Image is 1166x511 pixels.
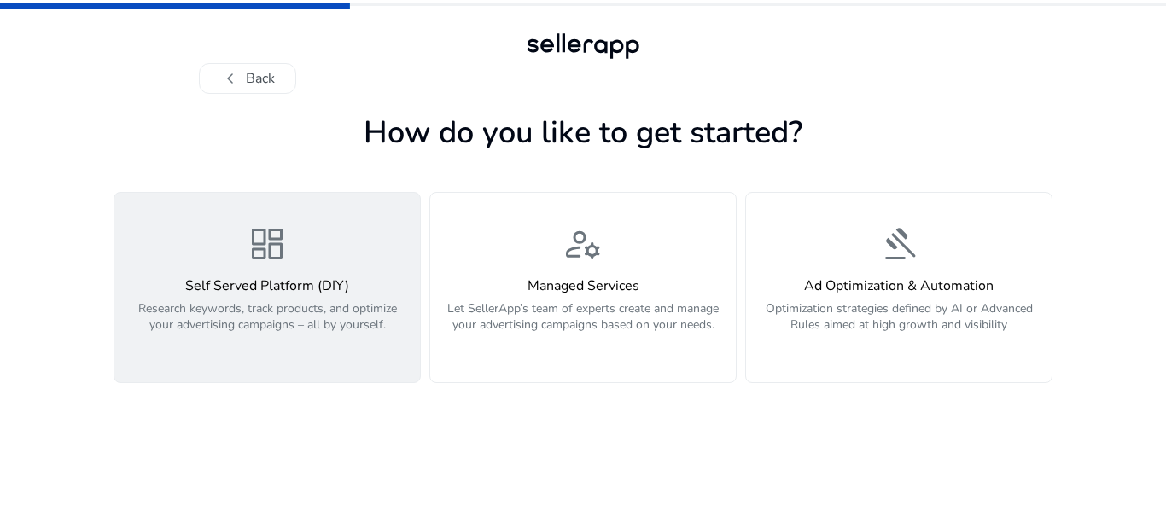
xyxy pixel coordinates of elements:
[247,224,288,264] span: dashboard
[756,300,1041,351] p: Optimization strategies defined by AI or Advanced Rules aimed at high growth and visibility
[745,192,1052,383] button: gavelAd Optimization & AutomationOptimization strategies defined by AI or Advanced Rules aimed at...
[878,224,919,264] span: gavel
[199,63,296,94] button: chevron_leftBack
[125,278,410,294] h4: Self Served Platform (DIY)
[220,68,241,89] span: chevron_left
[440,278,726,294] h4: Managed Services
[125,300,410,351] p: Research keywords, track products, and optimize your advertising campaigns – all by yourself.
[114,192,421,383] button: dashboardSelf Served Platform (DIY)Research keywords, track products, and optimize your advertisi...
[440,300,726,351] p: Let SellerApp’s team of experts create and manage your advertising campaigns based on your needs.
[563,224,603,264] span: manage_accounts
[756,278,1041,294] h4: Ad Optimization & Automation
[114,114,1052,151] h1: How do you like to get started?
[429,192,737,383] button: manage_accountsManaged ServicesLet SellerApp’s team of experts create and manage your advertising...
